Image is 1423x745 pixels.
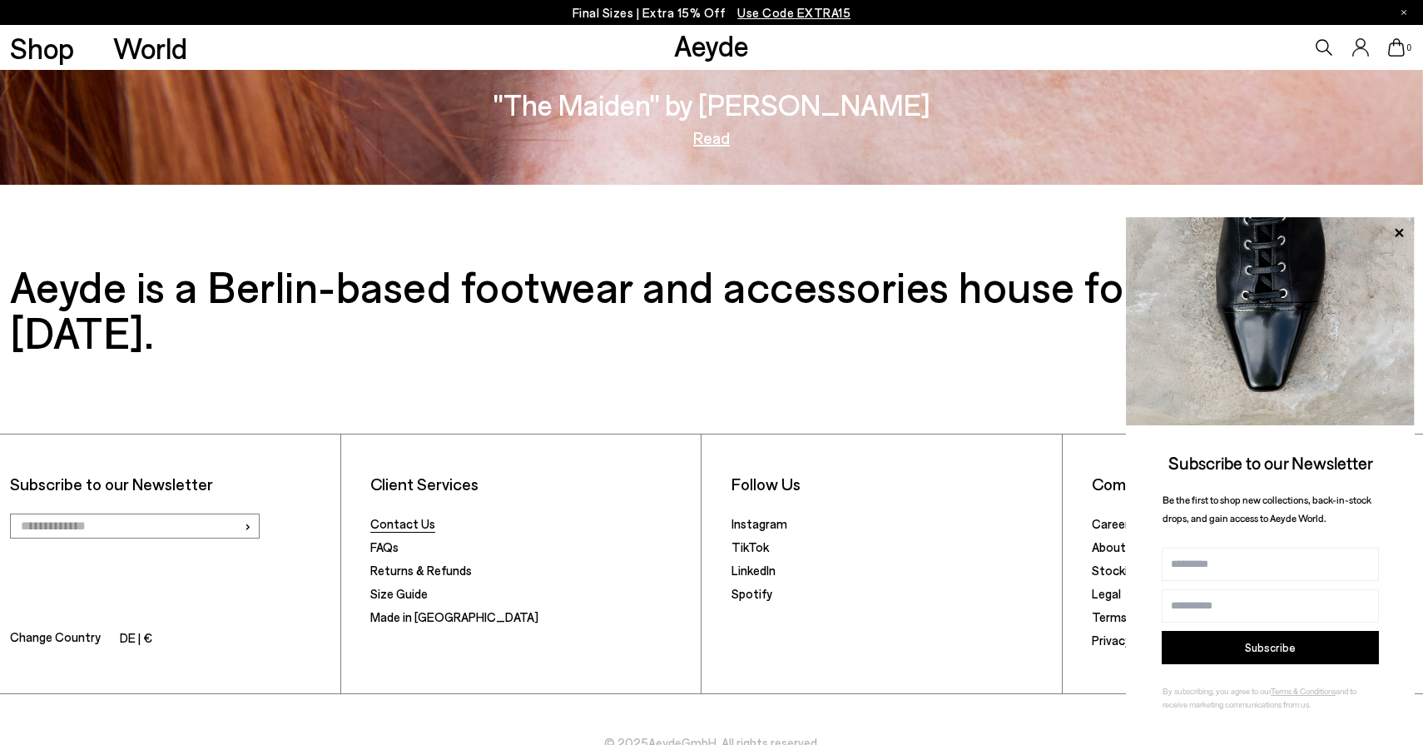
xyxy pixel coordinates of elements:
a: Terms & Conditions [1271,686,1336,696]
a: Read [693,129,730,146]
a: Instagram [731,516,787,531]
span: › [244,514,251,538]
span: Change Country [10,627,101,651]
a: Legal [1092,586,1121,601]
a: Aeyde [674,27,749,62]
p: Final Sizes | Extra 15% Off [573,2,851,23]
a: Spotify [731,586,772,601]
a: Returns & Refunds [370,563,472,578]
a: 0 [1388,38,1405,57]
a: Contact Us [370,516,435,531]
span: Be the first to shop new collections, back-in-stock drops, and gain access to Aeyde World. [1163,494,1371,524]
a: TikTok [731,539,769,554]
a: LinkedIn [731,563,776,578]
a: FAQs [370,539,399,554]
a: Privacy Policy [1092,633,1166,648]
a: Shop [10,33,74,62]
a: Size Guide [370,586,428,601]
li: Client Services [370,474,691,494]
a: Made in [GEOGRAPHIC_DATA] [370,609,538,624]
p: Subscribe to our Newsletter [10,474,330,494]
li: Company [1092,474,1413,494]
span: By subscribing, you agree to our [1163,686,1271,696]
a: Stockists [1092,563,1145,578]
button: Subscribe [1162,631,1379,664]
span: 0 [1405,43,1413,52]
span: Subscribe to our Newsletter [1168,452,1373,473]
a: About [1092,539,1126,554]
h3: "The Maiden" by [PERSON_NAME] [493,90,930,119]
li: DE | € [120,628,152,651]
span: Navigate to /collections/ss25-final-sizes [737,5,850,20]
a: Terms & Conditions [1092,609,1201,624]
a: Careers [1092,516,1135,531]
h3: Aeyde is a Berlin-based footwear and accessories house founded in [DATE]. [10,263,1413,355]
li: Follow Us [731,474,1052,494]
a: World [113,33,187,62]
img: ca3f721fb6ff708a270709c41d776025.jpg [1126,217,1415,425]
